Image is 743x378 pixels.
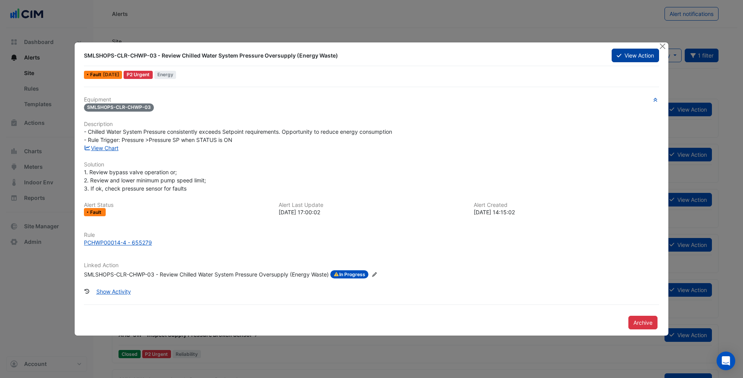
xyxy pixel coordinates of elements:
[717,352,735,370] div: Open Intercom Messenger
[279,208,464,216] div: [DATE] 17:00:02
[330,270,368,279] span: In Progress
[84,96,659,103] h6: Equipment
[84,103,154,112] span: SMLSHOPS-CLR-CHWP-03
[84,262,659,269] h6: Linked Action
[84,169,206,192] span: 1. Review bypass valve operation or; 2. Review and lower minimum pump speed limit; 3. If ok, chec...
[84,161,659,168] h6: Solution
[474,202,659,208] h6: Alert Created
[279,202,464,208] h6: Alert Last Update
[84,232,659,238] h6: Rule
[103,72,119,77] span: Mon 26-May-2025 17:00 AEST
[659,42,667,51] button: Close
[154,71,176,79] span: Energy
[124,71,153,79] div: P2 Urgent
[612,49,659,62] button: View Action
[84,145,119,151] a: View Chart
[90,210,103,215] span: Fault
[84,52,602,59] div: SMLSHOPS-CLR-CHWP-03 - Review Chilled Water System Pressure Oversupply (Energy Waste)
[84,238,152,247] div: PCHWP00014-4 - 655279
[84,121,659,128] h6: Description
[474,208,659,216] div: [DATE] 14:15:02
[91,285,136,298] button: Show Activity
[84,202,269,208] h6: Alert Status
[84,238,659,247] a: PCHWP00014-4 - 655279
[84,270,329,279] div: SMLSHOPS-CLR-CHWP-03 - Review Chilled Water System Pressure Oversupply (Energy Waste)
[371,272,377,278] fa-icon: Edit Linked Action
[90,72,103,77] span: Fault
[628,316,658,329] button: Archive
[84,128,392,143] span: - Chilled Water System Pressure consistently exceeds Setpoint requirements. Opportunity to reduce...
